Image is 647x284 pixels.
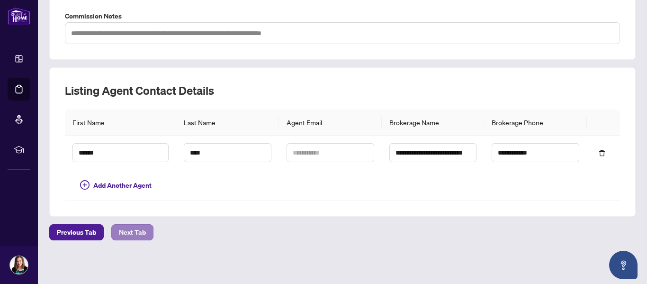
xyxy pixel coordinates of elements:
th: Brokerage Phone [484,110,587,136]
label: Commission Notes [65,11,620,21]
h2: Listing Agent Contact Details [65,83,620,98]
th: First Name [65,110,176,136]
button: Next Tab [111,224,153,240]
span: Previous Tab [57,225,96,240]
th: Brokerage Name [382,110,485,136]
button: Add Another Agent [72,178,159,193]
span: Next Tab [119,225,146,240]
span: Add Another Agent [93,180,152,191]
th: Last Name [176,110,279,136]
img: Profile Icon [10,256,28,274]
button: Previous Tab [49,224,104,240]
th: Agent Email [279,110,382,136]
button: Open asap [609,251,638,279]
span: delete [599,150,605,156]
img: logo [8,7,30,25]
span: plus-circle [80,180,90,190]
